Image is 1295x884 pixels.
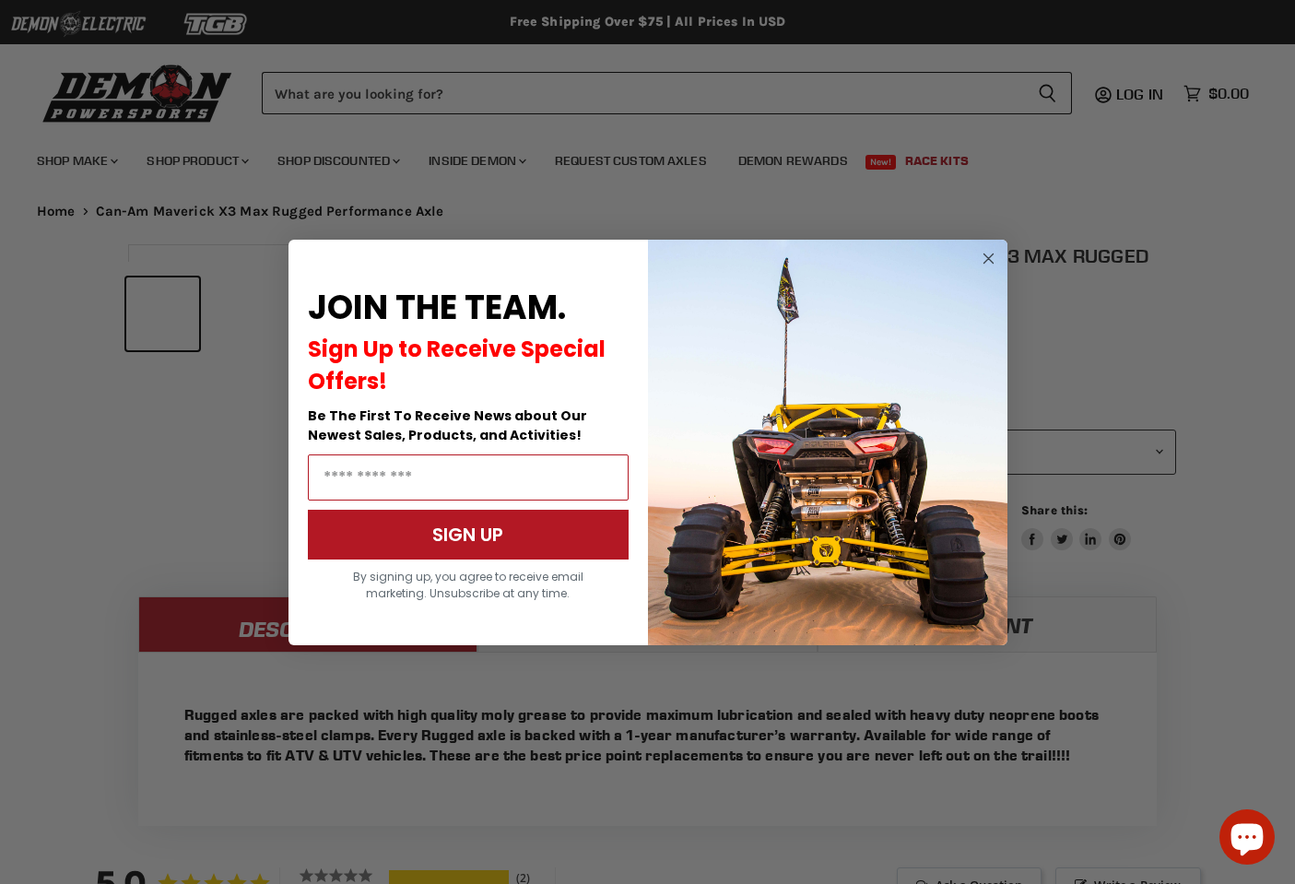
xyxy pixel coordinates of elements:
[977,247,1000,270] button: Close dialog
[353,569,583,601] span: By signing up, you agree to receive email marketing. Unsubscribe at any time.
[308,454,629,501] input: Email Address
[648,240,1007,645] img: a9095488-b6e7-41ba-879d-588abfab540b.jpeg
[308,510,629,560] button: SIGN UP
[308,334,606,396] span: Sign Up to Receive Special Offers!
[308,407,587,444] span: Be The First To Receive News about Our Newest Sales, Products, and Activities!
[308,284,566,331] span: JOIN THE TEAM.
[1214,809,1280,869] inbox-online-store-chat: Shopify online store chat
